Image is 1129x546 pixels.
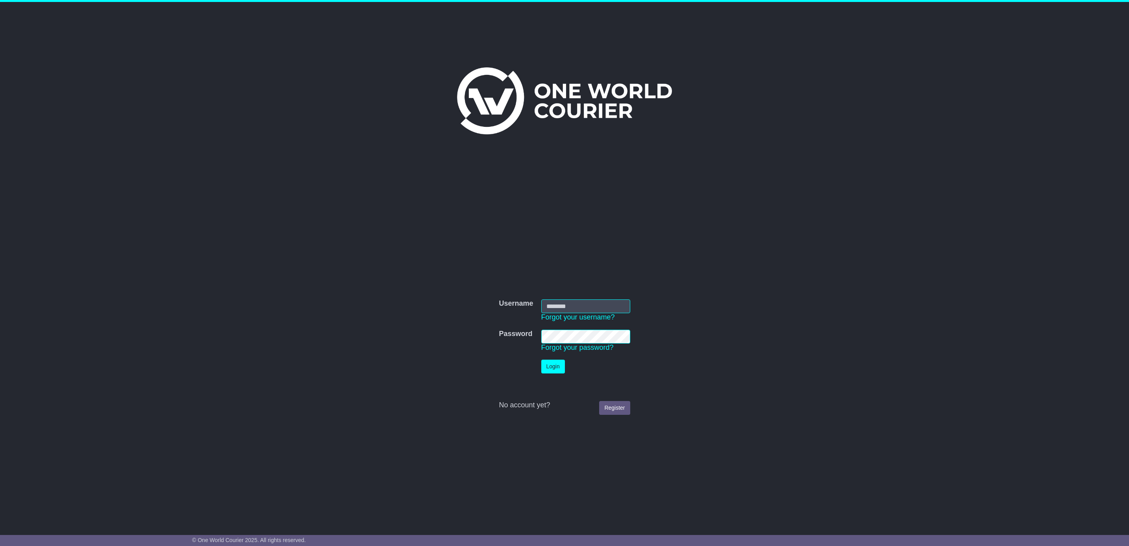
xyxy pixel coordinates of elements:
[192,537,306,543] span: © One World Courier 2025. All rights reserved.
[541,344,614,351] a: Forgot your password?
[499,299,533,308] label: Username
[457,67,672,134] img: One World
[541,313,615,321] a: Forgot your username?
[499,401,630,410] div: No account yet?
[541,360,565,373] button: Login
[599,401,630,415] a: Register
[499,330,532,338] label: Password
